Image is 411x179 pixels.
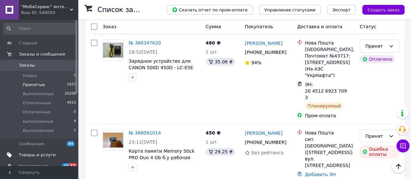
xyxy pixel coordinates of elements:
button: Чат с покупателем [396,139,409,152]
div: Нова Пошта [305,40,354,46]
span: Покупатель [245,24,273,29]
img: Фото товару [103,133,123,148]
span: 4 [74,119,76,124]
span: Доставка и оплата [297,24,342,29]
span: 23:11[DATE] [129,139,157,145]
span: Скачать отчет по пром-оплате [172,7,248,13]
span: Сообщения [19,141,44,147]
span: Заказ [103,24,116,29]
span: 0 [74,73,76,79]
span: [PHONE_NUMBER] [245,50,286,55]
span: Оплаченные [23,109,51,115]
span: 1 шт. [206,49,218,55]
span: Выполненные [23,128,54,134]
span: Товары и услуги [19,152,56,158]
div: Ошибка оплаты [360,145,399,158]
span: 480 ₴ [206,40,221,45]
div: Оплачено [360,55,395,63]
div: [GEOGRAPHIC_DATA], Почтомат №43717: [STREET_ADDRESS] (На АЗС "УкрНафта") [305,46,354,79]
span: Экспорт [332,7,351,12]
span: Уведомления [19,163,48,169]
span: 20208 [65,91,76,97]
div: Ваш ID: 548050 [21,10,78,16]
button: Наверх [392,160,405,173]
a: [PERSON_NAME] [245,40,282,46]
button: Управление статусами [259,5,321,15]
a: [PERSON_NAME] [245,130,282,136]
div: 35.06 ₴ [206,58,235,66]
div: Принят [365,43,386,50]
span: Отмененные [23,100,51,106]
span: Управление статусами [264,7,315,12]
span: Без рейтинга [251,150,283,155]
button: Скачать отчет по пром-оплате [167,5,253,15]
span: 450 ₴ [206,130,221,135]
span: 23 [62,163,69,169]
a: Добавить ЭН [305,172,336,177]
div: Нова Пошта [305,130,354,136]
span: 0 [74,109,76,115]
button: Создать заказ [362,5,405,15]
span: 4915 [67,100,76,106]
a: № 366347620 [129,40,161,45]
div: смт. [GEOGRAPHIC_DATA] ([STREET_ADDRESS]: вул. [STREET_ADDRESS] [305,136,354,169]
span: выполненные [23,119,53,124]
span: 94% [251,60,261,65]
a: № 366091014 [129,130,161,135]
span: Новые [23,73,37,79]
img: Фото товару [103,43,123,58]
span: 18:52[DATE] [129,49,157,55]
div: Принят [365,133,386,140]
span: Заказы и сообщения [19,51,65,57]
div: Пром-оплата [305,112,354,119]
span: [PHONE_NUMBER] [245,140,286,145]
h1: Список заказов [97,6,153,14]
span: "МобаСервис" интернет-магазин mobaservice [21,4,70,10]
span: Сумма [206,24,221,29]
span: Принятые [23,82,45,88]
button: Экспорт [327,5,356,15]
span: ЭН: 20 4512 6923 7093 [305,82,347,100]
span: Заказы [19,62,35,68]
span: 17 [69,163,77,169]
a: Создать заказ [356,7,405,12]
div: Планируемый [305,102,343,110]
a: Карта памяти Memory Stick PRO Duo 4 Gb б.у рабочая для Sony. [129,148,194,167]
span: Выполненные [23,91,54,97]
span: Статус [360,24,376,29]
a: Фото товару [103,40,123,60]
a: Зарядное устройство для CANON 500D 450D - LC-E5E аккумулятор LP-E5 [129,58,193,77]
span: 84 [67,141,75,147]
a: Фото товару [103,130,123,150]
div: 29.25 ₴ [206,148,235,156]
span: Создать заказ [367,7,399,12]
span: 1833 [67,82,76,88]
span: Главная [19,40,37,46]
input: Поиск [3,23,77,34]
span: 1 [74,128,76,134]
span: 1 шт. [206,139,218,145]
